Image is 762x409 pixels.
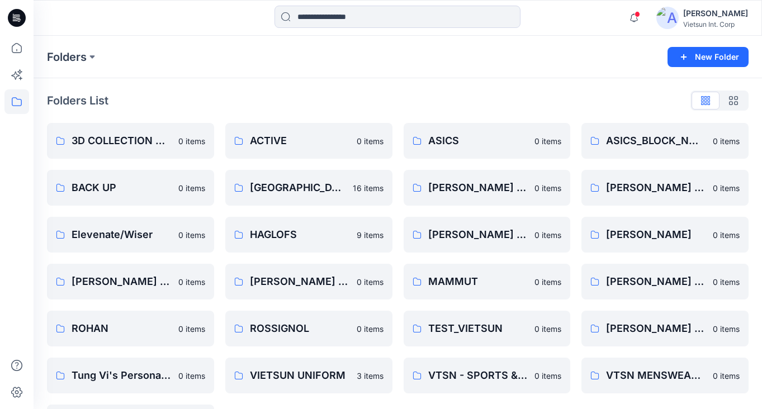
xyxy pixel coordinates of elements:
[250,227,350,242] p: HAGLOFS
[683,20,748,28] div: Vietsun Int. Corp
[250,133,350,149] p: ACTIVE
[47,311,214,346] a: ROHAN0 items
[581,264,749,299] a: [PERSON_NAME] Personal Zone0 items
[353,182,384,194] p: 16 items
[225,311,392,346] a: ROSSIGNOL0 items
[72,133,172,149] p: 3D COLLECTION SS23-[DEMOGRAPHIC_DATA]
[178,229,205,241] p: 0 items
[47,358,214,393] a: Tung Vi's Personal Zone0 items
[47,170,214,206] a: BACK UP0 items
[668,47,749,67] button: New Folder
[225,123,392,159] a: ACTIVE0 items
[178,182,205,194] p: 0 items
[581,311,749,346] a: [PERSON_NAME] Personal Zone0 items
[713,323,740,335] p: 0 items
[428,368,528,383] p: VTSN - SPORTS & TECH COLLECTION
[47,123,214,159] a: 3D COLLECTION SS23-[DEMOGRAPHIC_DATA]0 items
[178,276,205,288] p: 0 items
[47,92,108,109] p: Folders List
[713,135,740,147] p: 0 items
[178,370,205,382] p: 0 items
[534,323,561,335] p: 0 items
[178,135,205,147] p: 0 items
[225,264,392,299] a: [PERSON_NAME] Personal Zone0 items
[250,274,350,289] p: [PERSON_NAME] Personal Zone
[428,321,528,336] p: TEST_VIETSUN
[428,133,528,149] p: ASICS
[534,135,561,147] p: 0 items
[178,323,205,335] p: 0 items
[404,170,571,206] a: [PERSON_NAME] Personal Zone0 items
[72,321,172,336] p: ROHAN
[581,123,749,159] a: ASICS_BLOCK_NỘI BỘ0 items
[581,217,749,253] a: [PERSON_NAME]0 items
[606,321,706,336] p: [PERSON_NAME] Personal Zone
[72,368,172,383] p: Tung Vi's Personal Zone
[534,276,561,288] p: 0 items
[656,7,679,29] img: avatar
[404,311,571,346] a: TEST_VIETSUN0 items
[534,182,561,194] p: 0 items
[606,274,706,289] p: [PERSON_NAME] Personal Zone
[357,370,384,382] p: 3 items
[250,368,350,383] p: VIETSUN UNIFORM
[72,227,172,242] p: Elevenate/Wiser
[250,180,346,196] p: [GEOGRAPHIC_DATA]
[404,217,571,253] a: [PERSON_NAME] Personal Zone0 items
[404,123,571,159] a: ASICS0 items
[225,358,392,393] a: VIETSUN UNIFORM3 items
[357,323,384,335] p: 0 items
[713,182,740,194] p: 0 items
[428,274,528,289] p: MAMMUT
[357,135,384,147] p: 0 items
[428,180,528,196] p: [PERSON_NAME] Personal Zone
[713,229,740,241] p: 0 items
[72,180,172,196] p: BACK UP
[581,358,749,393] a: VTSN MENSWEAR COLLECTION0 items
[606,133,706,149] p: ASICS_BLOCK_NỘI BỘ
[534,370,561,382] p: 0 items
[713,370,740,382] p: 0 items
[250,321,350,336] p: ROSSIGNOL
[534,229,561,241] p: 0 items
[357,229,384,241] p: 9 items
[225,217,392,253] a: HAGLOFS9 items
[47,264,214,299] a: [PERSON_NAME] Personal Zone0 items
[606,368,706,383] p: VTSN MENSWEAR COLLECTION
[47,217,214,253] a: Elevenate/Wiser0 items
[581,170,749,206] a: [PERSON_NAME] Personal Zone0 items
[404,264,571,299] a: MAMMUT0 items
[683,7,748,20] div: [PERSON_NAME]
[404,358,571,393] a: VTSN - SPORTS & TECH COLLECTION0 items
[606,180,706,196] p: [PERSON_NAME] Personal Zone
[72,274,172,289] p: [PERSON_NAME] Personal Zone
[606,227,706,242] p: [PERSON_NAME]
[225,170,392,206] a: [GEOGRAPHIC_DATA]16 items
[357,276,384,288] p: 0 items
[713,276,740,288] p: 0 items
[428,227,528,242] p: [PERSON_NAME] Personal Zone
[47,49,87,65] a: Folders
